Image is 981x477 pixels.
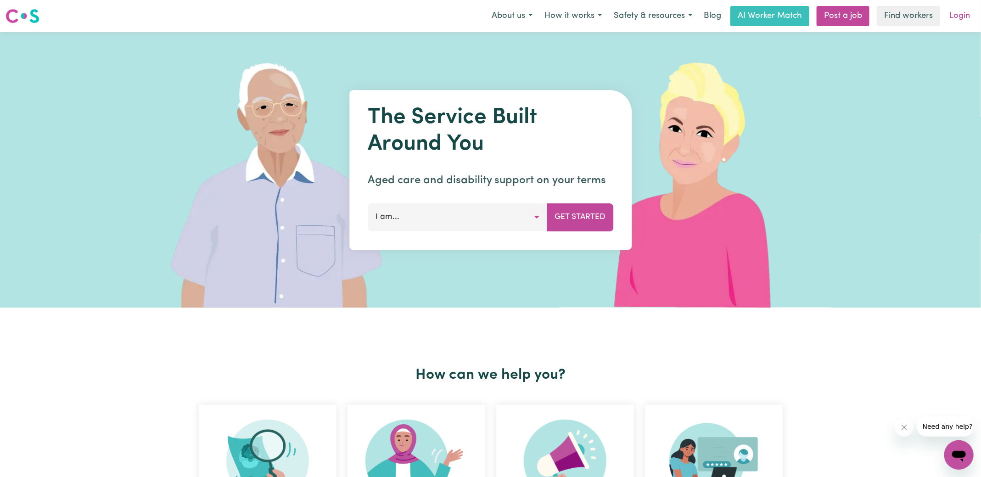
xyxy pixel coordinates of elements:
img: Careseekers logo [6,8,39,24]
a: Blog [698,6,727,26]
a: Post a job [817,6,869,26]
h1: The Service Built Around You [368,105,613,157]
p: Aged care and disability support on your terms [368,172,613,189]
a: Login [944,6,975,26]
button: Get Started [547,203,613,231]
button: How it works [538,6,608,26]
iframe: Button to launch messaging window [944,440,974,470]
iframe: Message from company [917,416,974,437]
a: AI Worker Match [730,6,809,26]
button: Safety & resources [608,6,698,26]
iframe: Close message [895,418,914,437]
a: Careseekers logo [6,6,39,27]
h2: How can we help you? [193,366,788,384]
a: Find workers [877,6,940,26]
button: About us [486,6,538,26]
button: I am... [368,203,547,231]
